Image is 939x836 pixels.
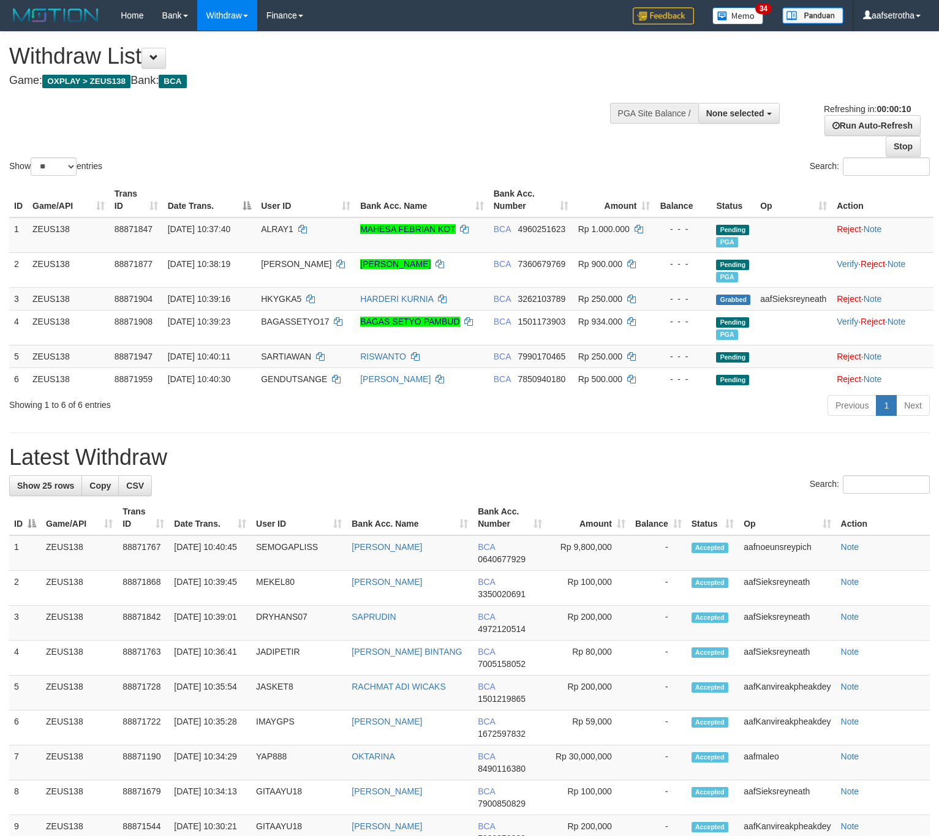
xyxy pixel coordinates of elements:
td: 88871767 [118,535,169,571]
th: Bank Acc. Name: activate to sort column ascending [355,183,489,217]
td: 7 [9,745,41,780]
td: Rp 200,000 [547,676,630,710]
td: 4 [9,310,28,345]
span: [DATE] 10:40:30 [168,374,230,384]
td: JADIPETIR [251,641,347,676]
span: BCA [478,751,495,761]
a: Note [864,352,882,361]
a: Reject [837,294,861,304]
th: Action [836,500,930,535]
a: [PERSON_NAME] BINTANG [352,647,462,657]
span: [PERSON_NAME] [261,259,331,269]
td: aafSieksreyneath [739,606,835,641]
td: aafKanvireakpheakdey [739,676,835,710]
a: Note [888,259,906,269]
td: Rp 80,000 [547,641,630,676]
td: DRYHANS07 [251,606,347,641]
div: PGA Site Balance / [610,103,698,124]
td: 2 [9,252,28,287]
td: Rp 100,000 [547,780,630,815]
td: 3 [9,606,41,641]
span: Marked by aafnoeunsreypich [716,237,737,247]
span: Marked by aafnoeunsreypich [716,330,737,340]
a: [PERSON_NAME] [352,542,422,552]
span: BCA [494,224,511,234]
a: Stop [886,136,921,157]
td: 4 [9,641,41,676]
a: Verify [837,317,858,326]
span: Accepted [692,717,728,728]
a: Note [864,224,882,234]
img: panduan.png [782,7,843,24]
a: RISWANTO [360,352,406,361]
h4: Game: Bank: [9,75,614,87]
button: None selected [698,103,780,124]
span: SARTIAWAN [261,352,311,361]
a: Reject [837,352,861,361]
td: [DATE] 10:34:29 [169,745,251,780]
th: User ID: activate to sort column ascending [256,183,355,217]
a: [PERSON_NAME] [360,259,431,269]
td: 6 [9,367,28,390]
a: Note [841,821,859,831]
span: [DATE] 10:38:19 [168,259,230,269]
th: Trans ID: activate to sort column ascending [118,500,169,535]
img: Feedback.jpg [633,7,694,24]
td: GITAAYU18 [251,780,347,815]
td: [DATE] 10:39:01 [169,606,251,641]
td: ZEUS138 [28,252,110,287]
td: ZEUS138 [41,535,118,571]
td: aafSieksreyneath [739,571,835,606]
td: ZEUS138 [41,710,118,745]
span: Copy 3262103789 to clipboard [518,294,565,304]
a: Note [841,577,859,587]
span: Accepted [692,647,728,658]
td: [DATE] 10:36:41 [169,641,251,676]
td: · [832,345,933,367]
div: - - - [660,293,706,305]
span: Copy 1501219865 to clipboard [478,694,526,704]
a: [PERSON_NAME] [352,577,422,587]
span: 88871959 [115,374,153,384]
span: Rp 250.000 [578,352,622,361]
td: - [630,710,687,745]
td: aafSieksreyneath [739,641,835,676]
span: Rp 1.000.000 [578,224,630,234]
span: [DATE] 10:39:23 [168,317,230,326]
td: 88871722 [118,710,169,745]
div: - - - [660,315,706,328]
a: Reject [837,374,861,384]
span: Copy 4960251623 to clipboard [518,224,565,234]
td: ZEUS138 [41,780,118,815]
div: - - - [660,223,706,235]
td: · [832,367,933,390]
td: JASKET8 [251,676,347,710]
span: BCA [494,317,511,326]
a: CSV [118,475,152,496]
td: [DATE] 10:35:28 [169,710,251,745]
span: Copy 8490116380 to clipboard [478,764,526,774]
td: 88871763 [118,641,169,676]
span: Copy 7850940180 to clipboard [518,374,565,384]
th: Date Trans.: activate to sort column ascending [169,500,251,535]
a: 1 [876,395,897,416]
div: - - - [660,373,706,385]
label: Search: [810,157,930,176]
span: 88871847 [115,224,153,234]
a: [PERSON_NAME] [352,821,422,831]
div: - - - [660,258,706,270]
span: Rp 900.000 [578,259,622,269]
td: 5 [9,345,28,367]
span: BCA [478,821,495,831]
td: - [630,641,687,676]
td: ZEUS138 [28,310,110,345]
span: Copy [89,481,111,491]
th: Bank Acc. Number: activate to sort column ascending [489,183,573,217]
th: Status: activate to sort column ascending [687,500,739,535]
a: Show 25 rows [9,475,82,496]
th: Balance: activate to sort column ascending [630,500,687,535]
span: Pending [716,375,749,385]
td: ZEUS138 [28,345,110,367]
a: RACHMAT ADI WICAKS [352,682,446,691]
td: 1 [9,217,28,253]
